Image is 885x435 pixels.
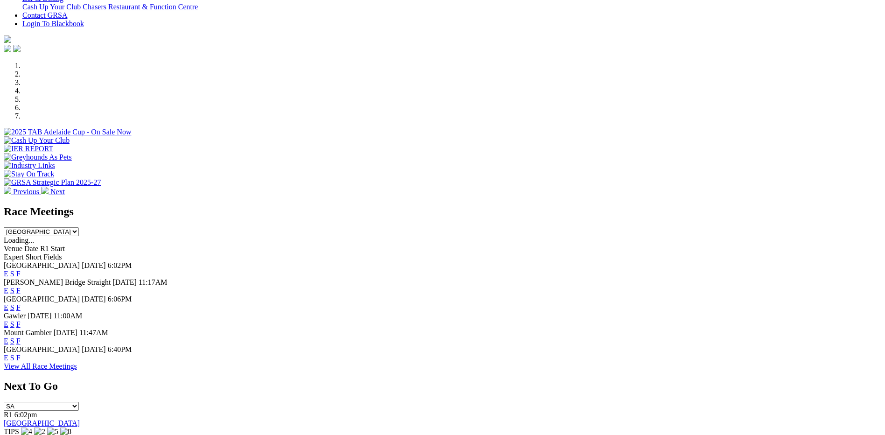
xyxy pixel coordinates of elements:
[10,303,14,311] a: S
[40,245,65,253] span: R1 Start
[4,170,54,178] img: Stay On Track
[16,337,21,345] a: F
[4,312,26,320] span: Gawler
[4,145,53,153] img: IER REPORT
[4,128,132,136] img: 2025 TAB Adelaide Cup - On Sale Now
[41,188,65,196] a: Next
[4,303,8,311] a: E
[4,178,101,187] img: GRSA Strategic Plan 2025-27
[4,362,77,370] a: View All Race Meetings
[4,136,70,145] img: Cash Up Your Club
[16,287,21,295] a: F
[54,312,83,320] span: 11:00AM
[10,354,14,362] a: S
[10,270,14,278] a: S
[4,287,8,295] a: E
[4,253,24,261] span: Expert
[14,411,37,419] span: 6:02pm
[10,320,14,328] a: S
[4,320,8,328] a: E
[4,419,80,427] a: [GEOGRAPHIC_DATA]
[4,161,55,170] img: Industry Links
[4,35,11,43] img: logo-grsa-white.png
[4,236,34,244] span: Loading...
[108,345,132,353] span: 6:40PM
[54,329,78,337] span: [DATE]
[4,153,72,161] img: Greyhounds As Pets
[4,295,80,303] span: [GEOGRAPHIC_DATA]
[41,187,49,194] img: chevron-right-pager-white.svg
[4,411,13,419] span: R1
[22,20,84,28] a: Login To Blackbook
[16,270,21,278] a: F
[112,278,137,286] span: [DATE]
[4,188,41,196] a: Previous
[4,261,80,269] span: [GEOGRAPHIC_DATA]
[13,45,21,52] img: twitter.svg
[4,205,881,218] h2: Race Meetings
[139,278,167,286] span: 11:17AM
[22,3,81,11] a: Cash Up Your Club
[82,345,106,353] span: [DATE]
[83,3,198,11] a: Chasers Restaurant & Function Centre
[16,354,21,362] a: F
[4,345,80,353] span: [GEOGRAPHIC_DATA]
[4,329,52,337] span: Mount Gambier
[4,187,11,194] img: chevron-left-pager-white.svg
[4,45,11,52] img: facebook.svg
[10,337,14,345] a: S
[108,261,132,269] span: 6:02PM
[82,261,106,269] span: [DATE]
[13,188,39,196] span: Previous
[4,270,8,278] a: E
[43,253,62,261] span: Fields
[108,295,132,303] span: 6:06PM
[28,312,52,320] span: [DATE]
[82,295,106,303] span: [DATE]
[26,253,42,261] span: Short
[4,245,22,253] span: Venue
[4,354,8,362] a: E
[4,278,111,286] span: [PERSON_NAME] Bridge Straight
[24,245,38,253] span: Date
[22,3,881,11] div: Bar & Dining
[50,188,65,196] span: Next
[4,337,8,345] a: E
[79,329,108,337] span: 11:47AM
[22,11,67,19] a: Contact GRSA
[10,287,14,295] a: S
[4,380,881,393] h2: Next To Go
[16,320,21,328] a: F
[16,303,21,311] a: F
